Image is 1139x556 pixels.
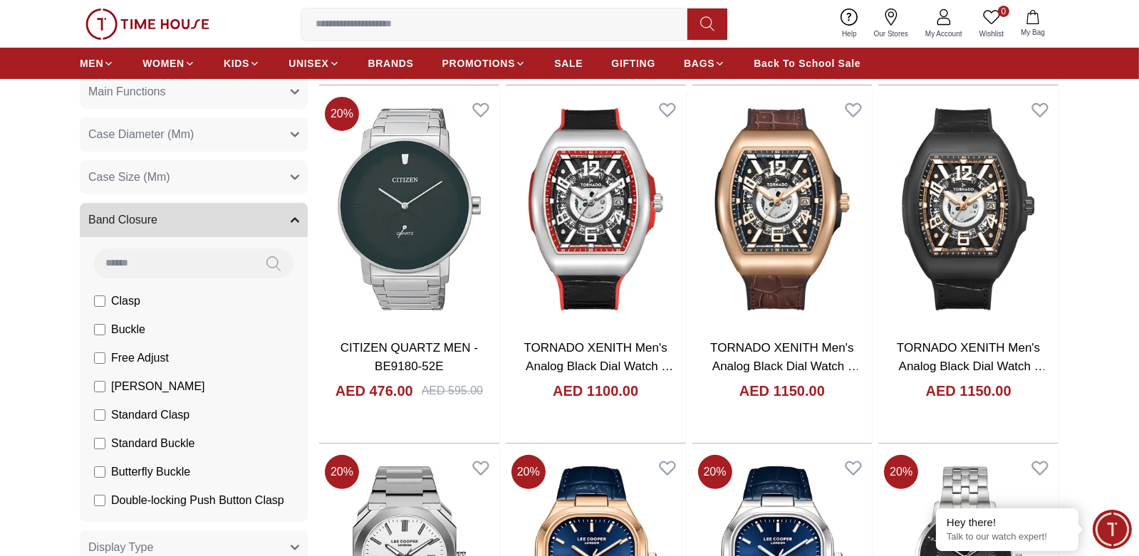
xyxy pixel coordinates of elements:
[554,56,583,70] span: SALE
[80,51,114,76] a: MEN
[1012,7,1054,41] button: My Bag
[554,51,583,76] a: SALE
[947,515,1068,530] div: Hey there!
[920,28,968,39] span: My Account
[710,341,860,391] a: TORNADO XENITH Men's Analog Black Dial Watch - T25301-RLDB
[611,51,655,76] a: GIFTING
[80,160,308,194] button: Case Size (Mm)
[88,126,194,143] span: Case Diameter (Mm)
[1093,510,1132,549] div: Chat Widget
[80,56,103,70] span: MEN
[524,341,673,391] a: TORNADO XENITH Men's Analog Black Dial Watch - T25301-SLBBR
[506,91,686,327] img: TORNADO XENITH Men's Analog Black Dial Watch - T25301-SLBBR
[111,435,194,452] span: Standard Buckle
[754,51,860,76] a: Back To School Sale
[288,56,328,70] span: UNISEX
[111,293,140,310] span: Clasp
[94,295,105,307] input: Clasp
[325,97,359,131] span: 20 %
[1015,27,1051,38] span: My Bag
[142,51,195,76] a: WOMEN
[111,520,181,537] span: Folding Clasp
[442,51,526,76] a: PROMOTIONS
[111,321,145,338] span: Buckle
[442,56,516,70] span: PROMOTIONS
[224,51,260,76] a: KIDS
[897,341,1046,391] a: TORNADO XENITH Men's Analog Black Dial Watch - T25301-BLBB
[85,9,209,40] img: ...
[692,91,873,327] img: TORNADO XENITH Men's Analog Black Dial Watch - T25301-RLDB
[611,56,655,70] span: GIFTING
[368,51,414,76] a: BRANDS
[94,495,105,506] input: Double-locking Push Button Clasp
[142,56,184,70] span: WOMEN
[926,381,1011,401] h4: AED 1150.00
[111,350,169,367] span: Free Adjust
[836,28,863,39] span: Help
[88,539,153,556] span: Display Type
[94,438,105,449] input: Standard Buckle
[754,56,860,70] span: Back To School Sale
[974,28,1009,39] span: Wishlist
[288,51,339,76] a: UNISEX
[553,381,638,401] h4: AED 1100.00
[336,381,413,401] h4: AED 476.00
[88,83,166,100] span: Main Functions
[111,406,189,424] span: Standard Clasp
[684,56,714,70] span: BAGS
[865,6,917,42] a: Our Stores
[94,466,105,478] input: Butterfly Buckle
[698,455,732,489] span: 20 %
[884,455,918,489] span: 20 %
[88,169,170,186] span: Case Size (Mm)
[878,91,1059,327] img: TORNADO XENITH Men's Analog Black Dial Watch - T25301-BLBB
[868,28,914,39] span: Our Stores
[80,117,308,152] button: Case Diameter (Mm)
[80,75,308,109] button: Main Functions
[739,381,825,401] h4: AED 1150.00
[94,409,105,421] input: Standard Clasp
[94,324,105,335] input: Buckle
[511,455,546,489] span: 20 %
[325,455,359,489] span: 20 %
[971,6,1012,42] a: 0Wishlist
[94,381,105,392] input: [PERSON_NAME]
[998,6,1009,17] span: 0
[111,378,205,395] span: [PERSON_NAME]
[88,211,157,229] span: Band Closure
[111,463,190,481] span: Butterfly Buckle
[368,56,414,70] span: BRANDS
[111,492,284,509] span: Double-locking Push Button Clasp
[422,382,483,399] div: AED 595.00
[319,91,499,327] img: CITIZEN QUARTZ MEN - BE9180-52E
[684,51,725,76] a: BAGS
[340,341,478,373] a: CITIZEN QUARTZ MEN - BE9180-52E
[224,56,249,70] span: KIDS
[80,203,308,237] button: Band Closure
[94,352,105,364] input: Free Adjust
[947,531,1068,543] p: Talk to our watch expert!
[833,6,865,42] a: Help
